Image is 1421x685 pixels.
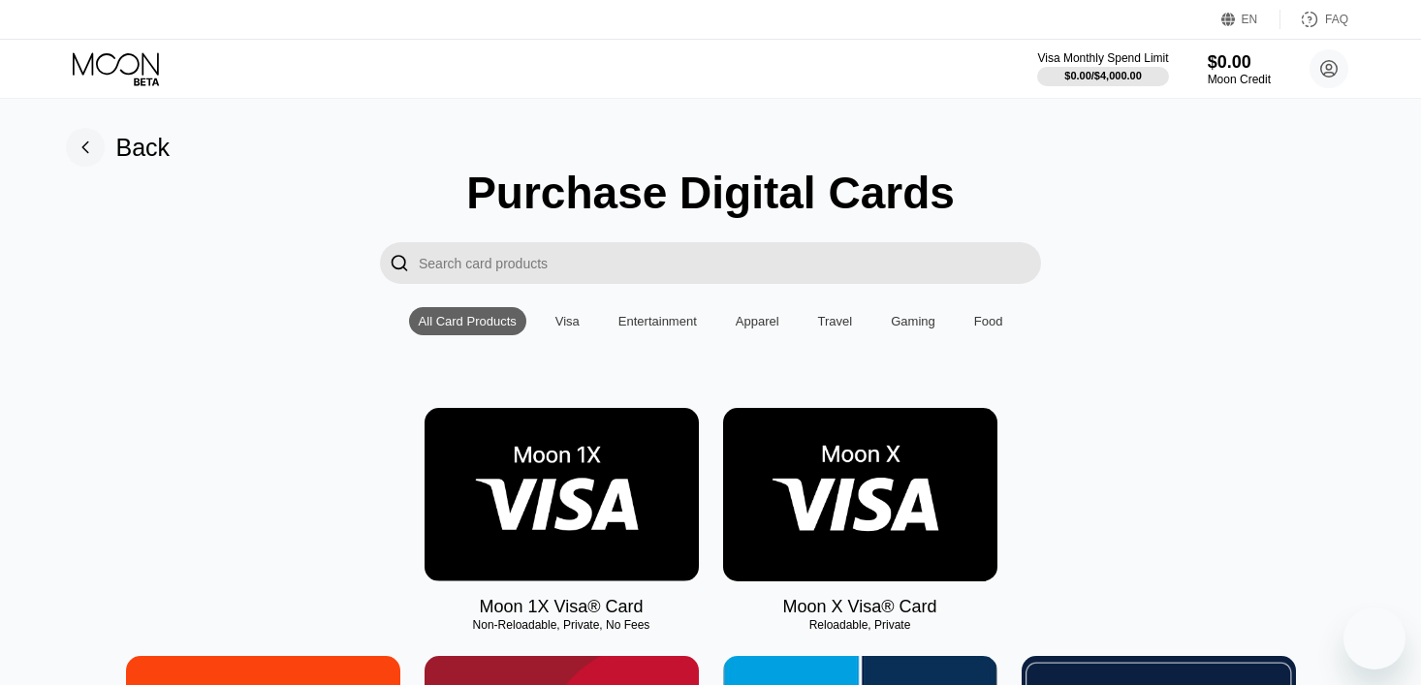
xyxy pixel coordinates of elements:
div: Entertainment [609,307,707,335]
div: All Card Products [409,307,526,335]
div: Non-Reloadable, Private, No Fees [425,618,699,632]
div: Purchase Digital Cards [466,167,955,219]
div: Back [116,134,171,162]
div: Travel [808,307,863,335]
div: EN [1242,13,1258,26]
div: EN [1221,10,1280,29]
div: All Card Products [419,314,517,328]
div: Moon 1X Visa® Card [479,597,643,617]
div:  [390,252,409,274]
div: Reloadable, Private [723,618,997,632]
div: $0.00 / $4,000.00 [1064,70,1142,81]
iframe: Button to launch messaging window [1343,607,1405,669]
div: Food [964,307,1013,335]
div: Apparel [736,314,779,328]
div: Moon X Visa® Card [782,597,936,617]
div: FAQ [1325,13,1348,26]
div:  [380,242,419,284]
div: Visa [546,307,589,335]
div: Visa [555,314,580,328]
div: $0.00Moon Credit [1208,52,1271,86]
div: Moon Credit [1208,73,1271,86]
div: Gaming [881,307,945,335]
div: Apparel [726,307,789,335]
div: Visa Monthly Spend Limit$0.00/$4,000.00 [1037,51,1168,86]
div: Food [974,314,1003,328]
div: Travel [818,314,853,328]
div: Entertainment [618,314,697,328]
div: Gaming [891,314,935,328]
div: Back [66,128,171,167]
input: Search card products [419,242,1041,284]
div: $0.00 [1208,52,1271,73]
div: Visa Monthly Spend Limit [1037,51,1168,65]
div: FAQ [1280,10,1348,29]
